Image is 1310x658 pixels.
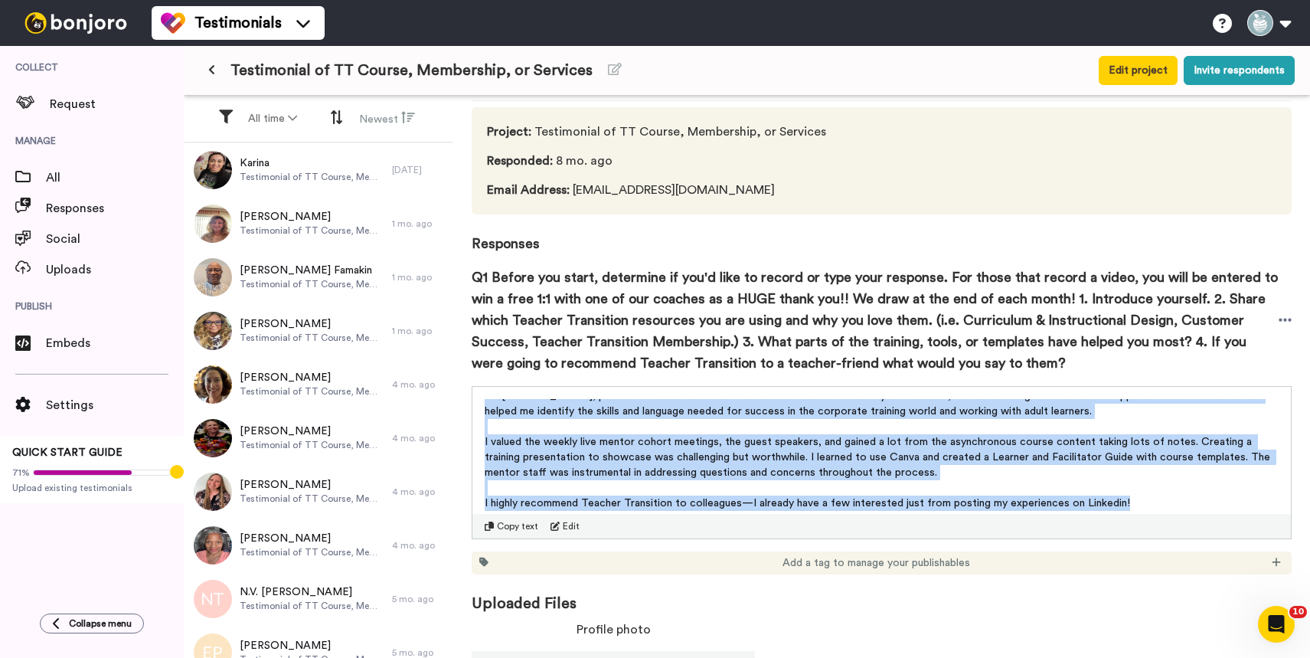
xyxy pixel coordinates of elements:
[194,205,232,243] img: 2b78eab9-2ba0-46d5-819e-b37d698a448e.jpeg
[1184,56,1295,85] button: Invite respondents
[194,365,232,404] img: 2ec58ffc-0feb-46af-a7cd-0bca642b31fd.jpeg
[46,199,184,218] span: Responses
[46,230,184,248] span: Social
[392,218,446,230] div: 1 mo. ago
[46,334,184,352] span: Embeds
[240,316,384,332] span: [PERSON_NAME]
[240,546,384,558] span: Testimonial of TT Course, Membership, or Services
[69,617,132,630] span: Collapse menu
[184,250,453,304] a: [PERSON_NAME] FamakinTestimonial of TT Course, Membership, or Services1 mo. ago
[240,493,384,505] span: Testimonial of TT Course, Membership, or Services
[194,526,232,565] img: 9c8550a9-21f4-473a-9165-40ba74b22087.jpeg
[392,539,446,552] div: 4 mo. ago
[240,531,384,546] span: [PERSON_NAME]
[240,600,384,612] span: Testimonial of TT Course, Membership, or Services
[240,332,384,344] span: Testimonial of TT Course, Membership, or Services
[485,498,1130,509] span: I highly recommend Teacher Transition to colleagues—I already have a few interested just from pos...
[240,224,384,237] span: Testimonial of TT Course, Membership, or Services
[184,304,453,358] a: [PERSON_NAME]Testimonial of TT Course, Membership, or Services1 mo. ago
[184,197,453,250] a: [PERSON_NAME]Testimonial of TT Course, Membership, or Services1 mo. ago
[194,473,232,511] img: 2c916754-e682-43f0-aa0e-a75229573cf2.jpeg
[40,614,144,633] button: Collapse menu
[240,477,384,493] span: [PERSON_NAME]
[392,593,446,605] div: 5 mo. ago
[1099,56,1178,85] button: Edit project
[497,520,538,532] span: Copy text
[184,572,453,626] a: N.V. [PERSON_NAME]Testimonial of TT Course, Membership, or Services5 mo. ago
[46,396,184,414] span: Settings
[12,466,30,479] span: 71%
[392,325,446,337] div: 1 mo. ago
[240,638,384,653] span: [PERSON_NAME]
[392,164,446,176] div: [DATE]
[782,555,970,571] span: Add a tag to manage your publishables
[1289,606,1307,618] span: 10
[184,358,453,411] a: [PERSON_NAME]Testimonial of TT Course, Membership, or Services4 mo. ago
[487,184,570,196] span: Email Address :
[240,584,384,600] span: N.V. [PERSON_NAME]
[240,439,384,451] span: Testimonial of TT Course, Membership, or Services
[12,482,172,494] span: Upload existing testimonials
[392,378,446,391] div: 4 mo. ago
[240,171,384,183] span: Testimonial of TT Course, Membership, or Services
[194,12,282,34] span: Testimonials
[194,151,232,189] img: 776a9761-648c-4249-9033-29292ae28fc5.jpeg
[230,60,593,81] span: Testimonial of TT Course, Membership, or Services
[194,312,232,350] img: e308b5a2-1181-43fe-a31e-2fea2127d05f.jpeg
[46,260,184,279] span: Uploads
[240,209,384,224] span: [PERSON_NAME]
[577,620,651,639] span: Profile photo
[50,95,184,113] span: Request
[350,104,424,133] button: Newest
[485,437,1273,478] span: I valued the weekly live mentor cohort meetings, the guest speakers, and gained a lot from the as...
[472,214,1292,254] span: Responses
[1258,606,1295,643] iframe: Intercom live chat
[161,11,185,35] img: tm-color.svg
[392,432,446,444] div: 4 mo. ago
[240,155,384,171] span: Karina
[12,447,123,458] span: QUICK START GUIDE
[487,126,531,138] span: Project :
[240,424,384,439] span: [PERSON_NAME]
[240,385,384,398] span: Testimonial of TT Course, Membership, or Services
[239,105,306,133] button: All time
[240,263,384,278] span: [PERSON_NAME] Famakin
[184,465,453,519] a: [PERSON_NAME]Testimonial of TT Course, Membership, or Services4 mo. ago
[392,271,446,283] div: 1 mo. ago
[472,267,1279,374] span: Q1 Before you start, determine if you'd like to record or type your response. For those that reco...
[240,370,384,385] span: [PERSON_NAME]
[563,520,580,532] span: Edit
[392,486,446,498] div: 4 mo. ago
[194,258,232,296] img: 1b6c6fe9-96c4-4fcf-b73d-bdbc1bafb4b8.png
[46,169,184,187] span: All
[184,411,453,465] a: [PERSON_NAME]Testimonial of TT Course, Membership, or Services4 mo. ago
[184,519,453,572] a: [PERSON_NAME]Testimonial of TT Course, Membership, or Services4 mo. ago
[18,12,133,34] img: bj-logo-header-white.svg
[240,278,384,290] span: Testimonial of TT Course, Membership, or Services
[487,123,826,141] span: Testimonial of TT Course, Membership, or Services
[184,143,453,197] a: KarinaTestimonial of TT Course, Membership, or Services[DATE]
[487,152,826,170] span: 8 mo. ago
[194,419,232,457] img: 5a30d316-5a40-439f-8bad-6147016afc5f.jpeg
[472,575,1292,614] span: Uploaded Files
[170,465,184,479] div: Tooltip anchor
[487,155,553,167] span: Responded :
[194,580,232,618] img: nt.png
[487,181,826,199] span: [EMAIL_ADDRESS][DOMAIN_NAME]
